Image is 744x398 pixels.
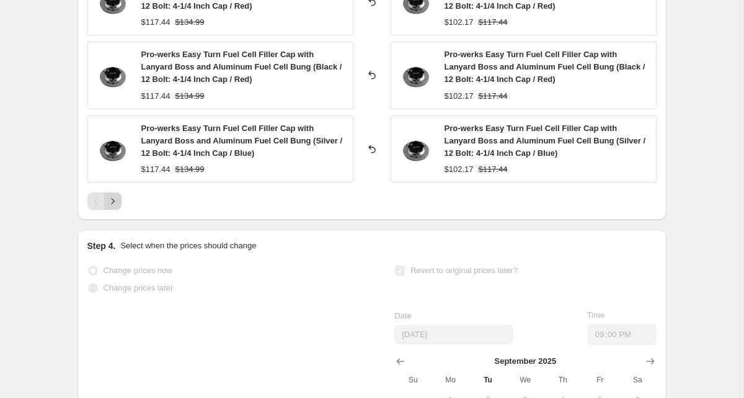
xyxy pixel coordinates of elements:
button: Next [104,192,122,210]
th: Saturday [619,370,656,390]
span: Pro-werks Easy Turn Fuel Cell Filler Cap with Lanyard Boss and Aluminum Fuel Cell Bung (Black / 1... [445,50,645,84]
span: Su [399,375,427,385]
span: Th [549,375,576,385]
th: Thursday [544,370,581,390]
div: $102.17 [445,90,474,102]
span: Fr [587,375,614,385]
h2: Step 4. [87,240,116,252]
span: Date [394,311,411,320]
img: Fill-Cap-Collection_6BoltFuelCellBung_Cap7_80x.jpg [397,130,435,168]
strike: $117.44 [479,163,508,176]
div: $117.44 [141,90,170,102]
div: $102.17 [445,163,474,176]
button: Show next month, October 2025 [642,353,659,370]
span: Change prices now [104,266,172,275]
span: Pro-werks Easy Turn Fuel Cell Filler Cap with Lanyard Boss and Aluminum Fuel Cell Bung (Silver / ... [445,124,646,158]
span: Mo [437,375,464,385]
img: Fill-Cap-Collection_6BoltFuelCellBung_Cap7_80x.jpg [94,57,131,94]
strike: $117.44 [479,90,508,102]
img: Fill-Cap-Collection_6BoltFuelCellBung_Cap7_80x.jpg [94,130,131,168]
div: $117.44 [141,163,170,176]
nav: Pagination [87,192,122,210]
div: $102.17 [445,16,474,29]
button: Show previous month, August 2025 [392,353,409,370]
span: Revert to original prices later? [410,266,518,275]
span: Tu [474,375,502,385]
th: Monday [432,370,469,390]
span: We [511,375,539,385]
th: Tuesday [469,370,507,390]
img: Fill-Cap-Collection_6BoltFuelCellBung_Cap7_80x.jpg [397,57,435,94]
strike: $134.99 [175,163,205,176]
strike: $134.99 [175,16,205,29]
th: Sunday [394,370,432,390]
input: 12:00 [587,324,657,345]
p: Select when the prices should change [120,240,256,252]
strike: $134.99 [175,90,205,102]
span: Pro-werks Easy Turn Fuel Cell Filler Cap with Lanyard Boss and Aluminum Fuel Cell Bung (Black / 1... [141,50,342,84]
span: Pro-werks Easy Turn Fuel Cell Filler Cap with Lanyard Boss and Aluminum Fuel Cell Bung (Silver / ... [141,124,343,158]
input: 9/23/2025 [394,325,513,345]
div: $117.44 [141,16,170,29]
th: Friday [582,370,619,390]
strike: $117.44 [479,16,508,29]
span: Sa [624,375,651,385]
span: Time [587,310,604,320]
th: Wednesday [507,370,544,390]
span: Change prices later [104,283,174,292]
